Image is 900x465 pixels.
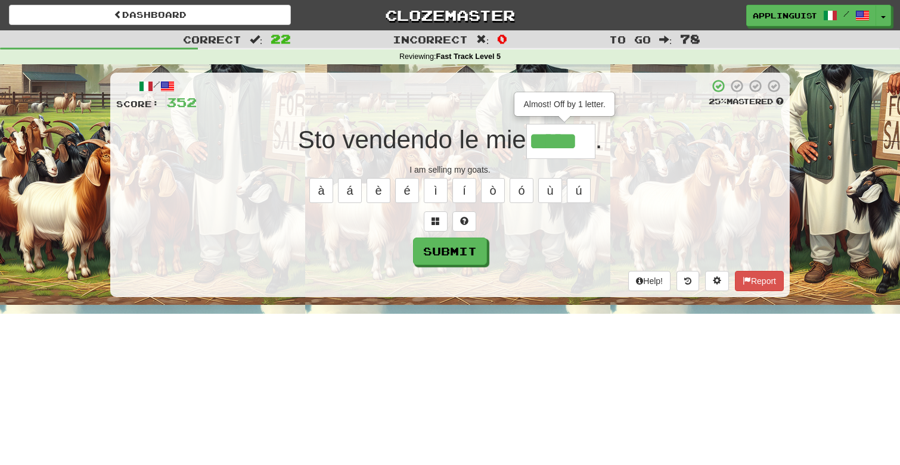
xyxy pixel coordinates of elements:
button: ù [538,178,562,203]
button: è [367,178,390,203]
button: Help! [628,271,671,291]
button: ó [510,178,533,203]
button: Single letter hint - you only get 1 per sentence and score half the points! alt+h [452,211,476,232]
div: / [116,79,197,93]
a: Clozemaster [309,5,591,26]
span: 78 [680,32,700,46]
span: / [843,10,849,18]
button: ú [567,178,591,203]
span: To go [609,33,651,45]
button: Switch sentence to multiple choice alt+p [424,211,448,232]
button: Submit [413,238,487,265]
span: : [250,35,263,45]
button: Report [735,271,784,291]
button: á [338,178,362,203]
button: à [309,178,333,203]
span: . [595,126,603,154]
button: ò [481,178,505,203]
div: I am selling my goats. [116,164,784,176]
span: Incorrect [393,33,468,45]
strong: Fast Track Level 5 [436,52,501,61]
span: Score: [116,99,159,109]
a: Dashboard [9,5,291,25]
span: 22 [271,32,291,46]
span: Applinguist [753,10,817,21]
span: : [659,35,672,45]
span: 0 [497,32,507,46]
button: Round history (alt+y) [676,271,699,291]
span: Sto vendendo le mie [298,126,526,154]
div: Mastered [709,96,784,107]
span: Correct [183,33,241,45]
span: : [476,35,489,45]
a: Applinguist / [746,5,876,26]
span: 25 % [709,96,727,106]
button: ì [424,178,448,203]
button: í [452,178,476,203]
button: é [395,178,419,203]
span: Almost! Off by 1 letter. [523,99,605,109]
span: 352 [166,95,197,110]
